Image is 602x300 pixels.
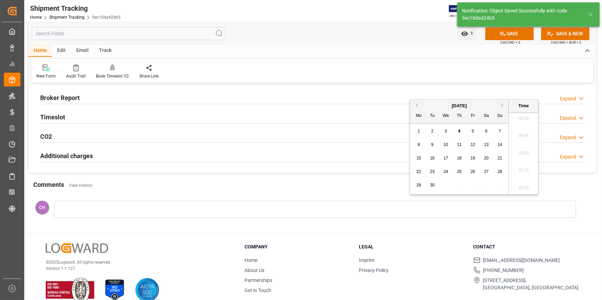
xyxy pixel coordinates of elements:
a: About Us [245,267,264,273]
div: Time [511,102,537,109]
a: Privacy Policy [359,267,389,273]
span: 12 [470,142,475,147]
div: Choose Tuesday, September 2nd, 2025 [428,127,437,136]
span: 18 [457,156,461,161]
a: Shipment Tracking [49,15,85,20]
a: Get in Touch [245,288,271,293]
h2: Timeslot [40,112,65,122]
span: 24 [443,169,448,174]
h2: Additional charges [40,151,93,161]
span: [EMAIL_ADDRESS][DOMAIN_NAME] [483,257,560,264]
h3: Company [245,243,350,251]
span: Ctrl/CMD + S [500,40,520,45]
div: Fr [469,112,477,120]
span: 19 [470,156,475,161]
span: [STREET_ADDRESS], [GEOGRAPHIC_DATA], [GEOGRAPHIC_DATA] [483,277,579,291]
span: 16 [430,156,434,161]
div: Track [94,45,117,57]
div: Choose Tuesday, September 30th, 2025 [428,181,437,190]
div: Home [28,45,52,57]
span: 22 [416,169,421,174]
span: Ctrl/CMD + Shift + S [551,40,581,45]
span: [PHONE_NUMBER] [483,267,524,274]
div: Choose Monday, September 1st, 2025 [415,127,423,136]
div: Mo [415,112,423,120]
span: 14 [497,142,502,147]
span: 8 [418,142,420,147]
div: Sa [482,112,491,120]
div: New Form [36,73,56,79]
div: Share Link [139,73,159,79]
span: 26 [470,169,475,174]
p: Version 1.1.127 [46,265,227,272]
span: 27 [484,169,488,174]
input: Search Fields [32,27,225,40]
div: Tu [428,112,437,120]
div: Choose Sunday, September 14th, 2025 [496,140,504,149]
div: Choose Monday, September 8th, 2025 [415,140,423,149]
span: 30 [430,183,434,188]
span: 11 [457,142,461,147]
div: Choose Monday, September 15th, 2025 [415,154,423,163]
span: 28 [497,169,502,174]
div: [DATE] [410,102,508,109]
div: Choose Thursday, September 25th, 2025 [455,167,464,176]
div: Choose Thursday, September 11th, 2025 [455,140,464,149]
div: Choose Monday, September 22nd, 2025 [415,167,423,176]
h3: Contact [473,243,579,251]
div: Edit [52,45,71,57]
div: Choose Friday, September 5th, 2025 [469,127,477,136]
div: Choose Saturday, September 20th, 2025 [482,154,491,163]
div: month 2025-09 [412,125,507,192]
div: Choose Sunday, September 21st, 2025 [496,154,504,163]
div: Choose Saturday, September 6th, 2025 [482,127,491,136]
div: Choose Saturday, September 27th, 2025 [482,167,491,176]
div: Choose Wednesday, September 3rd, 2025 [442,127,450,136]
div: Choose Sunday, September 28th, 2025 [496,167,504,176]
a: Partnerships [245,278,272,283]
span: 7 [499,129,501,134]
div: Email [71,45,94,57]
div: Book Timeslot V2 [96,73,129,79]
span: 4 [458,129,461,134]
a: Imprint [359,257,374,263]
div: Su [496,112,504,120]
h3: Legal [359,243,464,251]
button: open menu [458,27,477,40]
div: Audit Trail [66,73,86,79]
span: 21 [497,156,502,161]
div: Expand [560,95,576,102]
div: Choose Thursday, September 18th, 2025 [455,154,464,163]
button: SAVE [485,27,534,40]
span: 6 [485,129,488,134]
div: Choose Tuesday, September 16th, 2025 [428,154,437,163]
h2: Broker Report [40,93,80,102]
div: Expand [560,115,576,122]
a: View History [69,183,92,188]
button: SAVE & NEW [541,27,590,40]
div: Choose Thursday, September 4th, 2025 [455,127,464,136]
div: Notification: Object Saved Successfully with code 9ec10da424b5 [462,7,581,22]
a: Home [30,15,42,20]
p: © 2025 Logward. All rights reserved. [46,259,227,265]
div: Choose Wednesday, September 10th, 2025 [442,140,450,149]
span: 25 [457,169,461,174]
span: 1 [418,129,420,134]
div: Choose Tuesday, September 9th, 2025 [428,140,437,149]
span: CH [39,205,45,210]
span: 3 [445,129,447,134]
span: 2 [431,129,434,134]
img: Exertis%20JAM%20-%20Email%20Logo.jpg_1722504956.jpg [449,5,473,17]
a: Home [245,257,257,263]
div: Choose Wednesday, September 24th, 2025 [442,167,450,176]
span: 9 [431,142,434,147]
div: We [442,112,450,120]
div: Choose Sunday, September 7th, 2025 [496,127,504,136]
span: 17 [443,156,448,161]
span: 23 [430,169,434,174]
div: Shipment Tracking [30,3,121,13]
